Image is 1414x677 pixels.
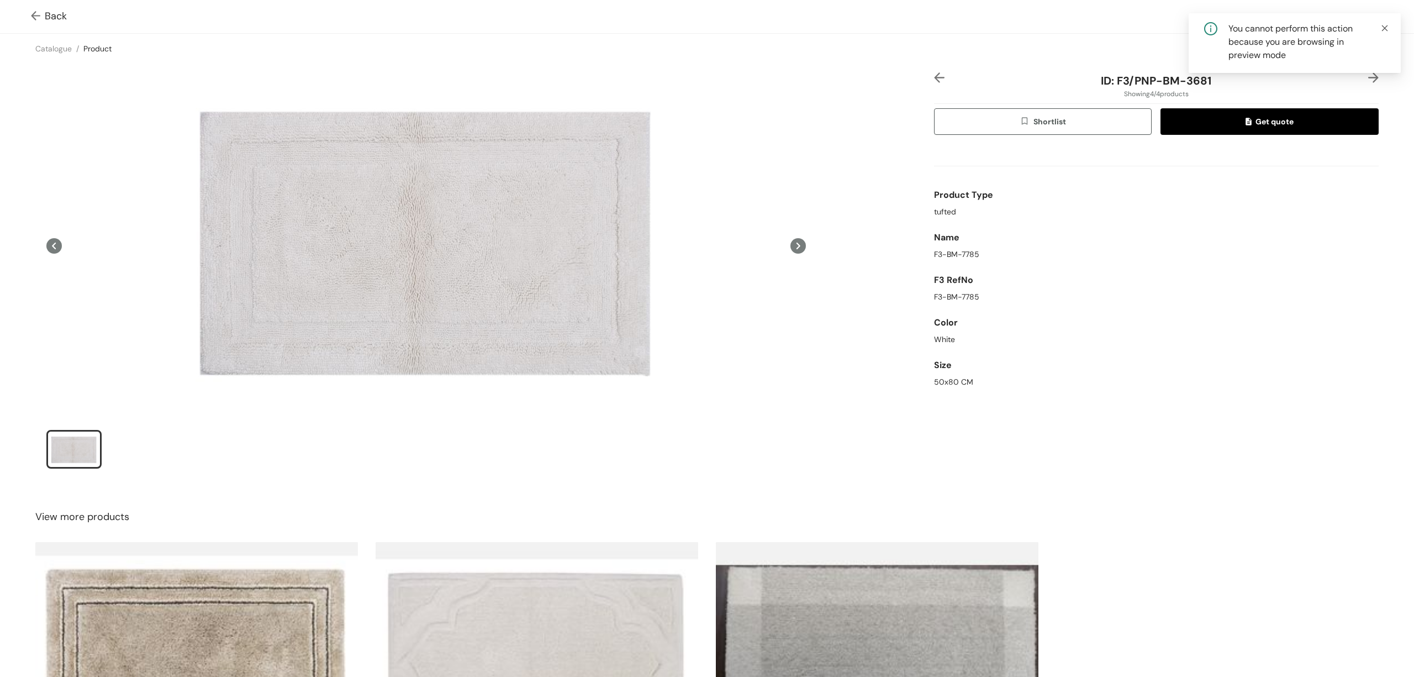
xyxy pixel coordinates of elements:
[31,9,67,24] span: Back
[934,108,1152,135] button: wishlistShortlist
[83,44,112,54] a: Product
[934,72,945,83] img: left
[1124,89,1189,99] span: Showing 4 / 4 products
[1341,12,1383,25] span: My Shortlist
[934,376,1379,388] div: 50x80 CM
[934,249,1379,260] div: F3-BM-7785
[46,430,102,469] li: slide item 1
[31,11,45,23] img: Go back
[1020,116,1033,128] img: wishlist
[934,312,1379,334] div: Color
[1204,22,1217,35] span: info-circle
[1020,116,1065,128] span: Shortlist
[35,44,72,54] a: Catalogue
[35,510,129,524] span: View more products
[1246,118,1255,128] img: quote
[934,184,1379,206] div: Product Type
[1381,24,1389,32] span: close
[1228,22,1387,62] div: You cannot perform this action because you are browsing in preview mode
[934,354,1379,376] div: Size
[934,291,1379,303] div: F3-BM-7785
[934,269,1379,291] div: F3 RefNo
[1160,108,1379,135] button: quoteGet quote
[934,334,1379,345] div: White
[934,206,1379,218] div: tufted
[76,44,79,54] span: /
[1246,116,1293,128] span: Get quote
[1101,74,1211,88] span: ID: F3/PNP-BM-3681
[934,227,1379,249] div: Name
